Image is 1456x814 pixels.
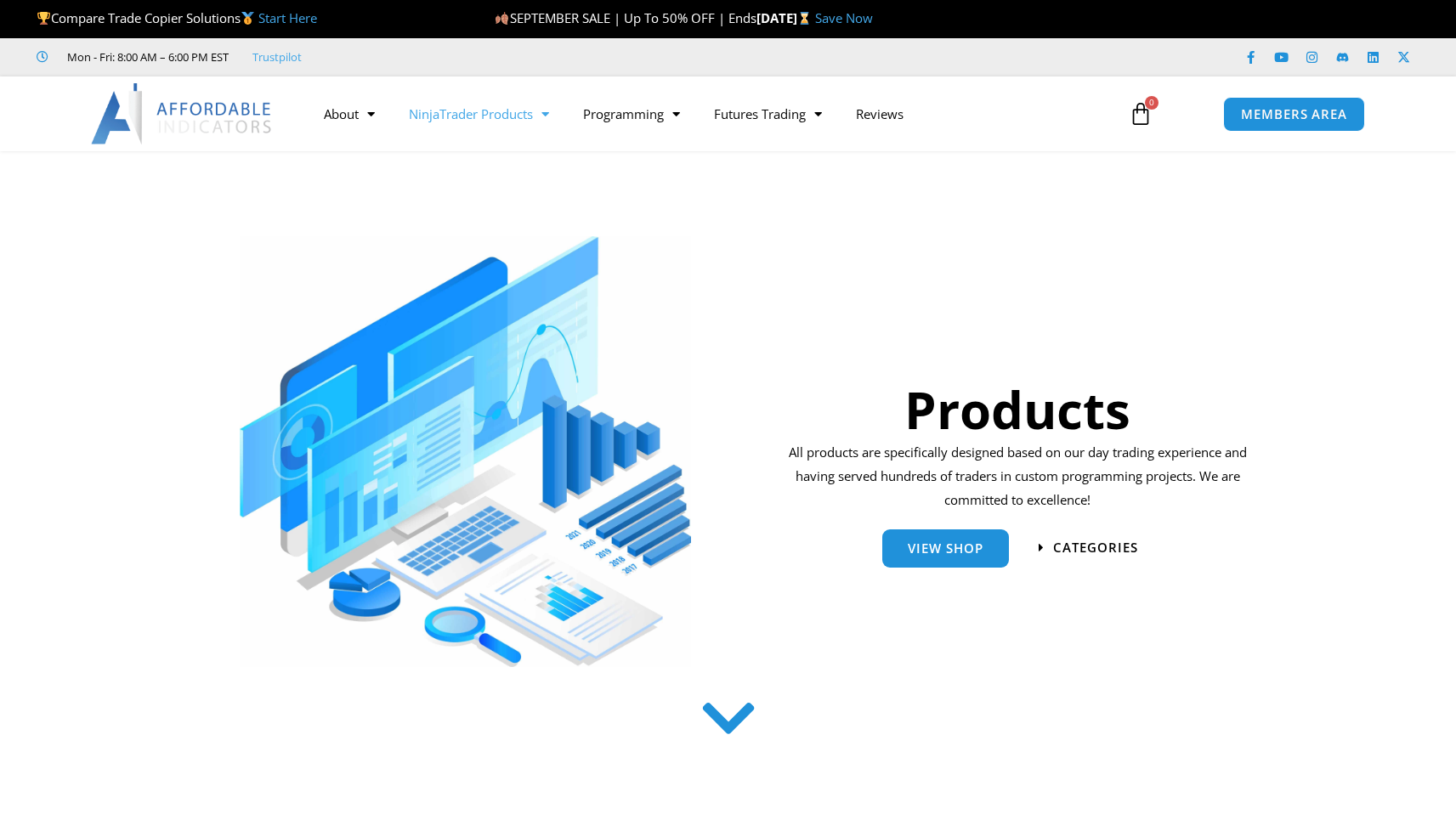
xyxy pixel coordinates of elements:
[908,542,983,555] span: View Shop
[258,9,317,26] a: Start Here
[1241,108,1347,121] span: MEMBERS AREA
[1103,89,1178,138] a: 0
[307,94,392,133] a: About
[37,9,317,26] span: Compare Trade Copier Solutions
[495,9,756,26] span: SEPTEMBER SALE | Up To 50% OFF | Ends
[1145,96,1159,110] span: 0
[307,94,1109,133] nav: Menu
[240,236,691,667] img: ProductsSection scaled | Affordable Indicators – NinjaTrader
[1039,541,1138,554] a: categories
[1223,97,1365,132] a: MEMBERS AREA
[241,12,254,25] img: 🥇
[697,94,839,133] a: Futures Trading
[783,374,1253,445] h1: Products
[63,47,229,67] span: Mon - Fri: 8:00 AM – 6:00 PM EST
[882,529,1009,568] a: View Shop
[815,9,873,26] a: Save Now
[37,12,50,25] img: 🏆
[91,83,274,144] img: LogoAI | Affordable Indicators – NinjaTrader
[252,47,302,67] a: Trustpilot
[756,9,815,26] strong: [DATE]
[839,94,921,133] a: Reviews
[566,94,697,133] a: Programming
[496,12,508,25] img: 🍂
[798,12,811,25] img: ⌛
[1053,541,1138,554] span: categories
[392,94,566,133] a: NinjaTrader Products
[783,441,1253,512] p: All products are specifically designed based on our day trading experience and having served hund...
